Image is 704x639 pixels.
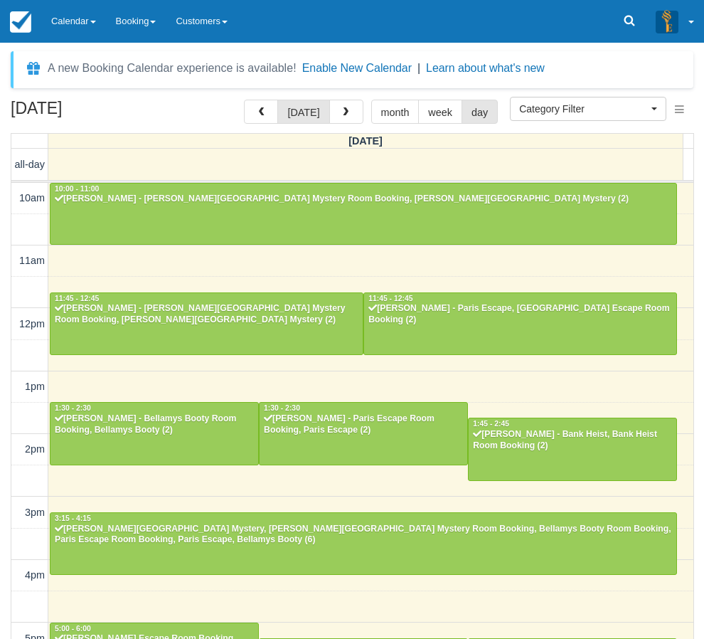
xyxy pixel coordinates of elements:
span: 11:45 - 12:45 [55,295,99,302]
span: 4pm [25,569,45,581]
div: [PERSON_NAME] - Paris Escape, [GEOGRAPHIC_DATA] Escape Room Booking (2) [368,303,673,326]
span: 1:30 - 2:30 [264,404,300,412]
span: 1:30 - 2:30 [55,404,91,412]
span: 5:00 - 6:00 [55,625,91,633]
button: week [418,100,462,124]
a: 1:45 - 2:45[PERSON_NAME] - Bank Heist, Bank Heist Room Booking (2) [468,418,677,480]
span: 2pm [25,443,45,455]
span: | [417,62,420,74]
h2: [DATE] [11,100,191,126]
div: [PERSON_NAME] - [PERSON_NAME][GEOGRAPHIC_DATA] Mystery Room Booking, [PERSON_NAME][GEOGRAPHIC_DAT... [54,303,359,326]
a: 3:15 - 4:15[PERSON_NAME][GEOGRAPHIC_DATA] Mystery, [PERSON_NAME][GEOGRAPHIC_DATA] Mystery Room Bo... [50,512,677,575]
span: 1pm [25,381,45,392]
span: 11am [19,255,45,266]
div: [PERSON_NAME] - Paris Escape Room Booking, Paris Escape (2) [263,413,464,436]
button: Enable New Calendar [302,61,412,75]
div: [PERSON_NAME] - Bellamys Booty Room Booking, Bellamys Booty (2) [54,413,255,436]
div: A new Booking Calendar experience is available! [48,60,297,77]
button: Category Filter [510,97,666,121]
a: 11:45 - 12:45[PERSON_NAME] - [PERSON_NAME][GEOGRAPHIC_DATA] Mystery Room Booking, [PERSON_NAME][G... [50,292,363,355]
span: Category Filter [519,102,648,116]
span: [DATE] [348,135,383,147]
a: 1:30 - 2:30[PERSON_NAME] - Paris Escape Room Booking, Paris Escape (2) [259,402,468,465]
a: 10:00 - 11:00[PERSON_NAME] - [PERSON_NAME][GEOGRAPHIC_DATA] Mystery Room Booking, [PERSON_NAME][G... [50,183,677,245]
img: A3 [656,10,678,33]
span: 12pm [19,318,45,329]
a: Learn about what's new [426,62,545,74]
div: [PERSON_NAME][GEOGRAPHIC_DATA] Mystery, [PERSON_NAME][GEOGRAPHIC_DATA] Mystery Room Booking, Bell... [54,524,673,546]
span: 10am [19,192,45,204]
span: 11:45 - 12:45 [368,295,412,302]
a: 1:30 - 2:30[PERSON_NAME] - Bellamys Booty Room Booking, Bellamys Booty (2) [50,402,259,465]
span: 1:45 - 2:45 [473,420,509,428]
span: 10:00 - 11:00 [55,185,99,193]
a: 11:45 - 12:45[PERSON_NAME] - Paris Escape, [GEOGRAPHIC_DATA] Escape Room Booking (2) [363,292,677,355]
button: month [371,100,420,124]
div: [PERSON_NAME] - [PERSON_NAME][GEOGRAPHIC_DATA] Mystery Room Booking, [PERSON_NAME][GEOGRAPHIC_DAT... [54,194,673,205]
span: all-day [15,159,45,170]
img: checkfront-main-nav-mini-logo.png [10,11,31,33]
div: [PERSON_NAME] - Bank Heist, Bank Heist Room Booking (2) [472,429,673,452]
button: [DATE] [277,100,329,124]
span: 3pm [25,507,45,518]
span: 3:15 - 4:15 [55,514,91,522]
button: day [462,100,498,124]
